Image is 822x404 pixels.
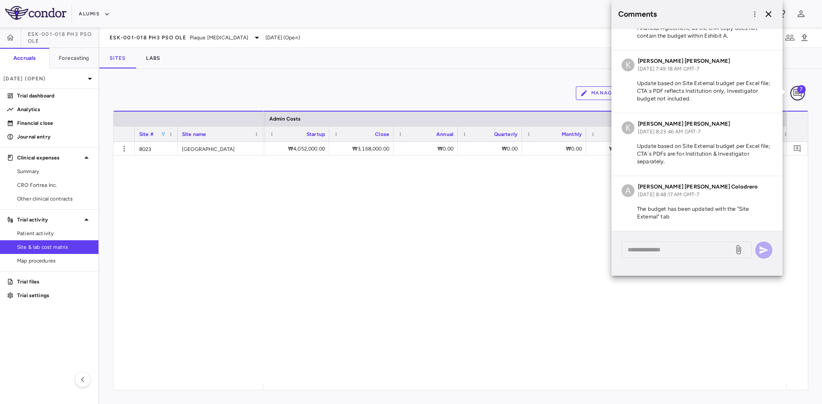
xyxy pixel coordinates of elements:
[17,278,92,286] p: Trial files
[13,54,36,62] h6: Accruals
[190,34,248,41] span: Plaque [MEDICAL_DATA]
[110,34,186,41] span: ESK-001-018 Ph3 PsO OLE
[17,292,92,299] p: Trial settings
[337,142,389,156] div: ₩3,168,000.00
[273,142,325,156] div: ₩4,052,000.00
[401,142,453,156] div: ₩0.00
[17,168,92,175] span: Summary
[494,131,518,137] span: Quarterly
[17,106,92,113] p: Analytics
[17,119,92,127] p: Financial close
[576,86,703,100] button: Manage Visits and Procedures
[562,131,582,137] span: Monthly
[622,80,772,103] p: Update based on Site External budget per Excel file; CTA´s PDF reflects Institution only, Investi...
[3,75,85,83] p: [DATE] (Open)
[17,243,92,251] span: Site & lab cost matrix
[135,142,178,155] div: 8023
[79,7,110,21] button: Alumis
[17,154,81,162] p: Clinical expenses
[594,142,646,156] div: ₩7,220,000.00
[530,142,582,156] div: ₩0.00
[17,133,92,141] p: Journal entry
[638,183,758,191] h6: [PERSON_NAME] [PERSON_NAME] Colodrero
[790,86,805,100] button: Add comment
[638,57,730,65] h6: [PERSON_NAME] [PERSON_NAME]
[638,129,700,135] span: [DATE] 8:23:46 AM GMT-7
[793,144,801,153] svg: Add comment
[792,88,803,98] svg: Add comment
[375,131,389,137] span: Close
[17,181,92,189] span: CRO Fortrea Inc.
[622,205,772,221] p: The budget has been updated with the "Site External" tab
[465,142,518,156] div: ₩0.00
[638,120,730,128] h6: [PERSON_NAME] [PERSON_NAME]
[622,142,772,165] p: Update based on Site External budget per Excel file; CTA´s PDFs are for Institution & Investigato...
[436,131,453,137] span: Annual
[182,131,206,137] span: Site name
[622,121,634,134] div: K
[618,9,748,20] h6: Comments
[307,131,325,137] span: Startup
[638,66,699,72] span: [DATE] 7:49:18 AM GMT-7
[638,192,699,198] span: [DATE] 8:48:17 AM GMT-7
[265,34,300,41] span: [DATE] (Open)
[28,31,98,44] span: ESK-001-018 Ph3 PsO OLE
[139,131,154,137] span: Site #
[17,195,92,203] span: Other clinical contracts
[17,92,92,100] p: Trial dashboard
[269,116,301,122] span: Admin Costs
[792,143,803,154] button: Add comment
[17,216,81,224] p: Trial activity
[797,85,806,94] span: 7
[178,142,263,155] div: [GEOGRAPHIC_DATA]
[5,6,66,20] img: logo-full-SnFGN8VE.png
[99,48,136,68] button: Sites
[59,54,89,62] h6: Forecasting
[622,184,634,197] div: A
[136,48,170,68] button: Labs
[17,230,92,237] span: Patient activity
[622,59,634,71] div: K
[17,257,92,265] span: Map procedures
